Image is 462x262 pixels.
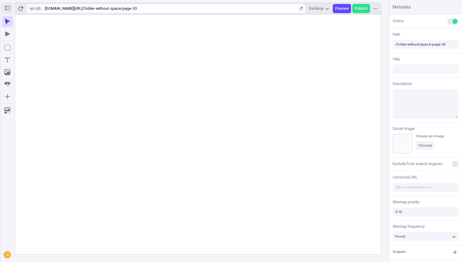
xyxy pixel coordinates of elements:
[393,57,400,62] span: Title
[355,6,368,11] span: Publish
[45,6,82,11] div: [URL][DOMAIN_NAME]
[393,249,406,255] div: Snippets
[82,6,84,11] div: /
[393,224,425,229] span: Sitemap frequency
[307,4,332,13] button: Desktop
[393,183,458,192] input: https://makeswift.com
[393,81,412,87] span: Description
[352,4,370,13] button: Publish
[309,6,324,11] span: Desktop
[2,54,13,65] button: Text
[2,79,13,90] button: Button
[333,4,351,13] button: Preview
[30,6,41,11] span: en-US
[4,252,10,258] div: j
[416,134,444,138] div: Choose an image
[335,6,349,11] span: Preview
[393,161,442,167] span: Exclude from search engines
[84,6,298,11] div: folder-without-space/page-33
[416,141,435,150] button: Choose
[2,67,13,78] button: Image
[418,143,432,148] span: Choose
[393,32,400,37] span: Path
[2,42,13,53] button: Box
[393,199,419,205] span: Sitemap priority
[393,175,417,180] span: Canonical URL
[393,232,458,241] button: Hourly
[395,234,405,239] span: Hourly
[393,126,415,131] span: Social Image
[28,6,42,12] button: Open locale picker
[393,18,404,24] span: Online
